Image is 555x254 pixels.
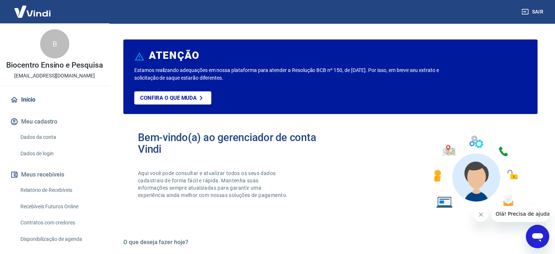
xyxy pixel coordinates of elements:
[134,67,448,82] p: Estamos realizando adequações em nossa plataforma para atender a Resolução BCB nº 150, de [DATE]....
[474,207,488,222] iframe: Fechar mensagem
[6,61,103,69] p: Biocentro Ensino e Pesquisa
[4,5,61,11] span: Olá! Precisa de ajuda?
[149,52,200,59] h6: ATENÇÃO
[138,170,289,199] p: Aqui você pode consultar e atualizar todos os seus dados cadastrais de forma fácil e rápida. Mant...
[9,0,56,23] img: Vindi
[491,206,549,222] iframe: Mensagem da empresa
[9,92,100,108] a: Início
[40,29,69,58] div: B
[9,167,100,183] button: Meus recebíveis
[14,72,95,80] p: [EMAIL_ADDRESS][DOMAIN_NAME]
[134,91,211,105] a: Confira o que muda
[18,146,100,161] a: Dados de login
[18,199,100,214] a: Recebíveis Futuros Online
[18,232,100,247] a: Disponibilização de agenda
[123,239,537,246] h5: O que deseja fazer hoje?
[520,5,546,19] button: Sair
[526,225,549,248] iframe: Botão para abrir a janela de mensagens
[427,132,523,212] img: Imagem de um avatar masculino com diversos icones exemplificando as funcionalidades do gerenciado...
[138,132,331,155] h2: Bem-vindo(a) ao gerenciador de conta Vindi
[18,215,100,230] a: Contratos com credores
[9,114,100,130] button: Meu cadastro
[18,183,100,198] a: Relatório de Recebíveis
[140,95,197,101] p: Confira o que muda
[18,130,100,145] a: Dados da conta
